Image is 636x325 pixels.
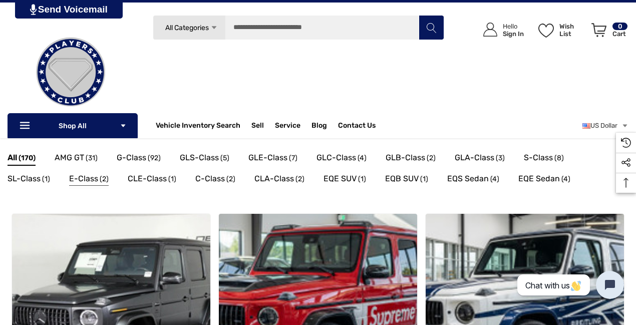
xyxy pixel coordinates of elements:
[524,151,564,167] a: Button Go To Sub Category S-Class
[275,121,300,132] a: Service
[251,116,275,136] a: Sell
[427,152,436,165] span: (2)
[447,172,489,185] span: EQS Sedan
[612,23,627,30] p: 0
[248,151,287,164] span: GLE-Class
[195,172,235,188] a: Button Go To Sub Category C-Class
[21,22,121,122] img: Players Club | Cars For Sale
[251,121,264,132] span: Sell
[420,173,428,186] span: (1)
[621,138,631,148] svg: Recently Viewed
[128,172,167,185] span: CLE-Class
[386,151,425,164] span: GLB-Class
[518,172,560,185] span: EQE Sedan
[324,172,357,185] span: EQE SUV
[386,151,436,167] a: Button Go To Sub Category GLB-Class
[503,23,524,30] p: Hello
[42,173,50,186] span: (1)
[8,151,17,164] span: All
[591,23,606,37] svg: Review Your Cart
[616,178,636,188] svg: Top
[226,173,235,186] span: (2)
[168,173,176,186] span: (1)
[559,23,586,38] p: Wish List
[55,151,98,167] a: Button Go To Sub Category AMG GT
[117,151,161,167] a: Button Go To Sub Category G-Class
[385,172,419,185] span: EQB SUV
[316,151,356,164] span: GLC-Class
[55,151,84,164] span: AMG GT
[338,121,376,132] a: Contact Us
[180,151,219,164] span: GLS-Class
[447,172,499,188] a: Button Go To Sub Category EQS Sedan
[316,151,367,167] a: Button Go To Sub Category GLC-Class
[518,172,570,188] a: Button Go To Sub Category EQE Sedan
[120,122,127,129] svg: Icon Arrow Down
[195,172,225,185] span: C-Class
[621,158,631,168] svg: Social Media
[19,120,34,132] svg: Icon Line
[128,172,176,188] a: Button Go To Sub Category CLE-Class
[165,24,209,32] span: All Categories
[289,152,297,165] span: (7)
[254,172,304,188] a: Button Go To Sub Category CLA-Class
[86,152,98,165] span: (31)
[8,113,138,138] p: Shop All
[210,24,218,32] svg: Icon Arrow Down
[587,13,628,52] a: Cart with 0 items
[8,172,41,185] span: SL-Class
[455,151,505,167] a: Button Go To Sub Category GLA-Class
[100,173,109,186] span: (2)
[534,13,587,47] a: Wish List Wish List
[385,172,428,188] a: Button Go To Sub Category EQB SUV
[153,15,225,40] a: All Categories Icon Arrow Down Icon Arrow Up
[324,172,366,188] a: Button Go To Sub Category EQE SUV
[490,173,499,186] span: (4)
[69,172,109,188] a: Button Go To Sub Category E-Class
[561,173,570,186] span: (4)
[483,23,497,37] svg: Icon User Account
[472,13,529,47] a: Sign in
[69,172,98,185] span: E-Class
[358,152,367,165] span: (4)
[496,152,505,165] span: (3)
[8,172,50,188] a: Button Go To Sub Category SL-Class
[455,151,494,164] span: GLA-Class
[419,15,444,40] button: Search
[30,4,37,15] img: PjwhLS0gR2VuZXJhdG9yOiBHcmF2aXQuaW8gLS0+PHN2ZyB4bWxucz0iaHR0cDovL3d3dy53My5vcmcvMjAwMC9zdmciIHhtb...
[148,152,161,165] span: (92)
[19,152,36,165] span: (170)
[582,116,628,136] a: USD
[538,24,554,38] svg: Wish List
[295,173,304,186] span: (2)
[358,173,366,186] span: (1)
[117,151,146,164] span: G-Class
[554,152,564,165] span: (8)
[254,172,294,185] span: CLA-Class
[220,152,229,165] span: (5)
[180,151,229,167] a: Button Go To Sub Category GLS-Class
[612,30,627,38] p: Cart
[524,151,553,164] span: S-Class
[156,121,240,132] a: Vehicle Inventory Search
[503,30,524,38] p: Sign In
[311,121,327,132] a: Blog
[248,151,297,167] a: Button Go To Sub Category GLE-Class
